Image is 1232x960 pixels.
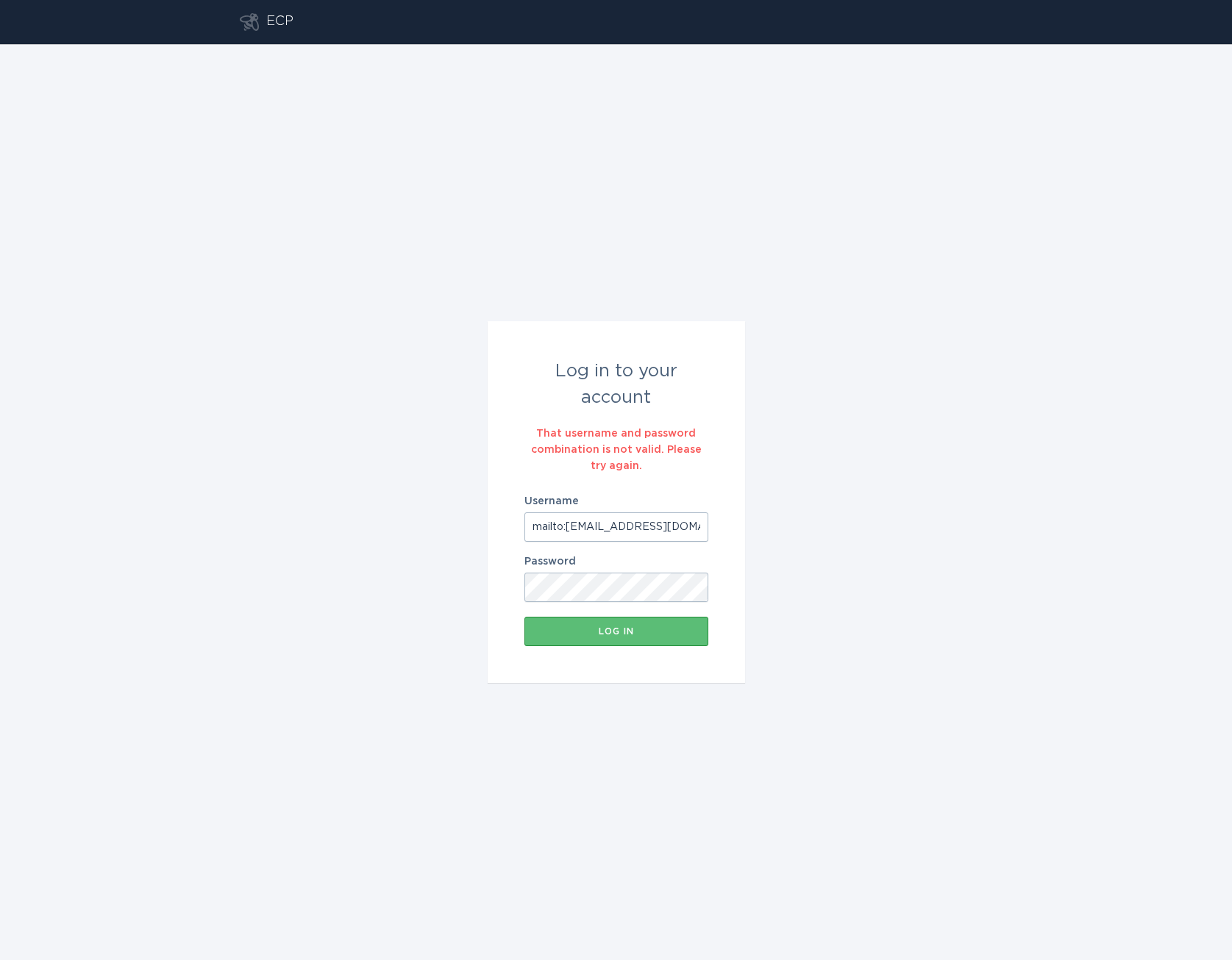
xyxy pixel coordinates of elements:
[524,617,708,646] button: Log in
[524,556,708,567] label: Password
[524,358,708,411] div: Log in to your account
[524,426,708,474] div: That username and password combination is not valid. Please try again.
[524,496,708,506] label: Username
[240,13,259,31] button: Go to dashboard
[266,13,293,31] div: ECP
[532,627,701,636] div: Log in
